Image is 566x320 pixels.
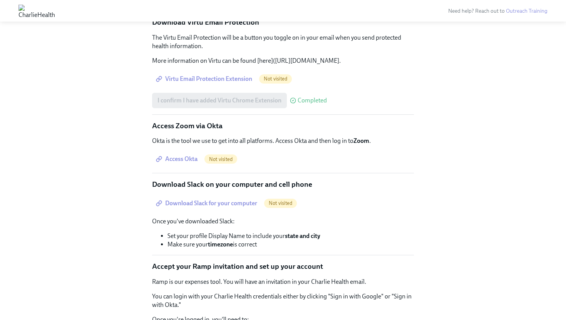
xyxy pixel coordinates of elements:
span: Need help? Reach out to [448,8,548,14]
p: More information on Virtu can be found [here]([URL][DOMAIN_NAME]. [152,57,414,65]
p: Ramp is our expenses tool. You will have an invitation in your Charlie Health email. [152,278,414,286]
p: The Virtu Email Protection will be a button you toggle on in your email when you send protected h... [152,34,414,50]
img: CharlieHealth [18,5,55,17]
a: Access Okta [152,151,203,167]
strong: state and city [285,232,320,240]
span: Not visited [204,156,237,162]
p: Download Slack on your computer and cell phone [152,179,414,189]
span: Not visited [264,200,297,206]
span: Access Okta [157,155,198,163]
li: Make sure your is correct [167,240,414,249]
p: You can login with your Charlie Health credentials either by clicking "Sign in with Google" or "S... [152,292,414,309]
span: Download Slack for your computer [157,199,257,207]
p: Download Virtu Email Protection [152,17,414,27]
span: Virtu Email Protection Extension [157,75,252,83]
a: Download Slack for your computer [152,196,263,211]
span: Not visited [259,76,292,82]
a: Outreach Training [506,8,548,14]
p: Accept your Ramp invitation and set up your account [152,261,414,271]
p: Access Zoom via Okta [152,121,414,131]
a: Virtu Email Protection Extension [152,71,258,87]
p: Okta is the tool we use to get into all platforms. Access Okta and then log in to . [152,137,414,145]
span: Completed [298,97,327,104]
strong: Zoom [353,137,369,144]
p: Once you've downloaded Slack: [152,217,414,226]
strong: timezone [208,241,233,248]
li: Set your profile Display Name to include your [167,232,414,240]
